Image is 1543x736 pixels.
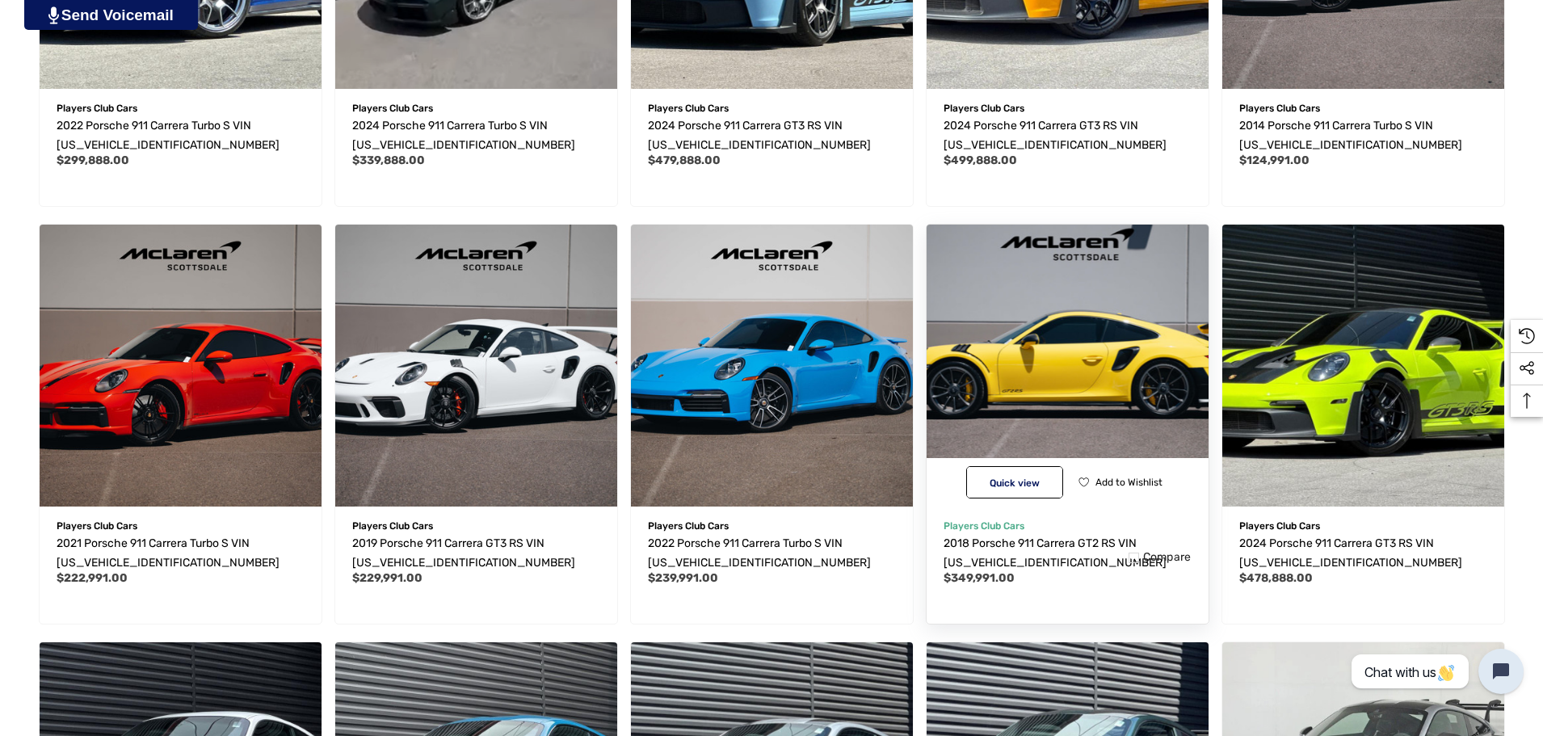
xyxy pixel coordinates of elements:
[944,534,1192,573] a: 2018 Porsche 911 Carrera GT2 RS VIN WP0AE2A92JS185978,$349,991.00
[648,534,896,573] a: 2022 Porsche 911 Carrera Turbo S VIN WP0AD2A99NS254190,$239,991.00
[912,210,1222,520] img: 2018 Porsche 911 Carrera GT2 RS VIN WP0AE2A92JS185978
[1239,534,1487,573] a: 2024 Porsche 911 Carrera GT3 RS VIN WP0AF2A94RS273634,$478,888.00
[352,154,425,167] span: $339,888.00
[335,225,617,507] img: For Sale: 2019 Porsche 911 Carrera GT3 RS VIN WP0AF2A92KS164899
[966,466,1063,498] button: Quick View
[648,119,871,152] span: 2024 Porsche 911 Carrera GT3 RS VIN [US_VEHICLE_IDENTIFICATION_NUMBER]
[57,119,280,152] span: 2022 Porsche 911 Carrera Turbo S VIN [US_VEHICLE_IDENTIFICATION_NUMBER]
[352,515,600,536] p: Players Club Cars
[40,225,322,507] img: For Sale: 2021 Porsche 911 Carrera Turbo S VIN WP0AD2A95MS257215
[648,98,896,119] p: Players Club Cars
[1239,98,1487,119] p: Players Club Cars
[631,225,913,507] img: 2022 Porsche 911 Carrera Turbo S VIN WP0AD2A99NS254190
[335,225,617,507] a: 2019 Porsche 911 Carrera GT3 RS VIN WP0AF2A92KS164899,$229,991.00
[1519,360,1535,376] svg: Social Media
[944,536,1167,570] span: 2018 Porsche 911 Carrera GT2 RS VIN [US_VEHICLE_IDENTIFICATION_NUMBER]
[944,119,1167,152] span: 2024 Porsche 911 Carrera GT3 RS VIN [US_VEHICLE_IDENTIFICATION_NUMBER]
[648,536,871,570] span: 2022 Porsche 911 Carrera Turbo S VIN [US_VEHICLE_IDENTIFICATION_NUMBER]
[352,98,600,119] p: Players Club Cars
[1222,225,1504,507] a: 2024 Porsche 911 Carrera GT3 RS VIN WP0AF2A94RS273634,$478,888.00
[648,571,718,585] span: $239,991.00
[57,98,305,119] p: Players Club Cars
[944,98,1192,119] p: Players Club Cars
[631,225,913,507] a: 2022 Porsche 911 Carrera Turbo S VIN WP0AD2A99NS254190,$239,991.00
[944,116,1192,155] a: 2024 Porsche 911 Carrera GT3 RS VIN WP0AF2A90RS272464,$499,888.00
[57,116,305,155] a: 2022 Porsche 911 Carrera Turbo S VIN WP0AD2A94NS255103,$299,888.00
[944,571,1015,585] span: $349,991.00
[990,477,1040,489] span: Quick view
[1239,154,1310,167] span: $124,991.00
[1239,119,1462,152] span: 2014 Porsche 911 Carrera Turbo S VIN [US_VEHICLE_IDENTIFICATION_NUMBER]
[57,534,305,573] a: 2021 Porsche 911 Carrera Turbo S VIN WP0AD2A95MS257215,$222,991.00
[352,536,575,570] span: 2019 Porsche 911 Carrera GT3 RS VIN [US_VEHICLE_IDENTIFICATION_NUMBER]
[40,225,322,507] a: 2021 Porsche 911 Carrera Turbo S VIN WP0AD2A95MS257215,$222,991.00
[352,116,600,155] a: 2024 Porsche 911 Carrera Turbo S VIN WP0AD2A93RS253171,$339,888.00
[48,6,59,24] img: PjwhLS0gR2VuZXJhdG9yOiBHcmF2aXQuaW8gLS0+PHN2ZyB4bWxucz0iaHR0cDovL3d3dy53My5vcmcvMjAwMC9zdmciIHhtb...
[648,154,721,167] span: $479,888.00
[352,571,423,585] span: $229,991.00
[1095,477,1163,488] span: Add to Wishlist
[1239,571,1313,585] span: $478,888.00
[1239,536,1462,570] span: 2024 Porsche 911 Carrera GT3 RS VIN [US_VEHICLE_IDENTIFICATION_NUMBER]
[944,515,1192,536] p: Players Club Cars
[1222,225,1504,507] img: For Sale 2024 Porsche 911 Carrera GT3 RS VIN WP0AF2A94RS273634
[1072,466,1168,498] button: Wishlist
[57,515,305,536] p: Players Club Cars
[57,154,129,167] span: $299,888.00
[1519,328,1535,344] svg: Recently Viewed
[1143,550,1192,565] span: Compare
[1239,116,1487,155] a: 2014 Porsche 911 Carrera Turbo S VIN WP0AD2A9XES167625,$124,991.00
[57,571,128,585] span: $222,991.00
[57,536,280,570] span: 2021 Porsche 911 Carrera Turbo S VIN [US_VEHICLE_IDENTIFICATION_NUMBER]
[648,116,896,155] a: 2024 Porsche 911 Carrera GT3 RS VIN WP0AF2A97RS273868,$479,888.00
[944,154,1017,167] span: $499,888.00
[1511,393,1543,409] svg: Top
[352,534,600,573] a: 2019 Porsche 911 Carrera GT3 RS VIN WP0AF2A92KS164899,$229,991.00
[927,225,1209,507] a: 2018 Porsche 911 Carrera GT2 RS VIN WP0AE2A92JS185978,$349,991.00
[648,515,896,536] p: Players Club Cars
[1239,515,1487,536] p: Players Club Cars
[352,119,575,152] span: 2024 Porsche 911 Carrera Turbo S VIN [US_VEHICLE_IDENTIFICATION_NUMBER]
